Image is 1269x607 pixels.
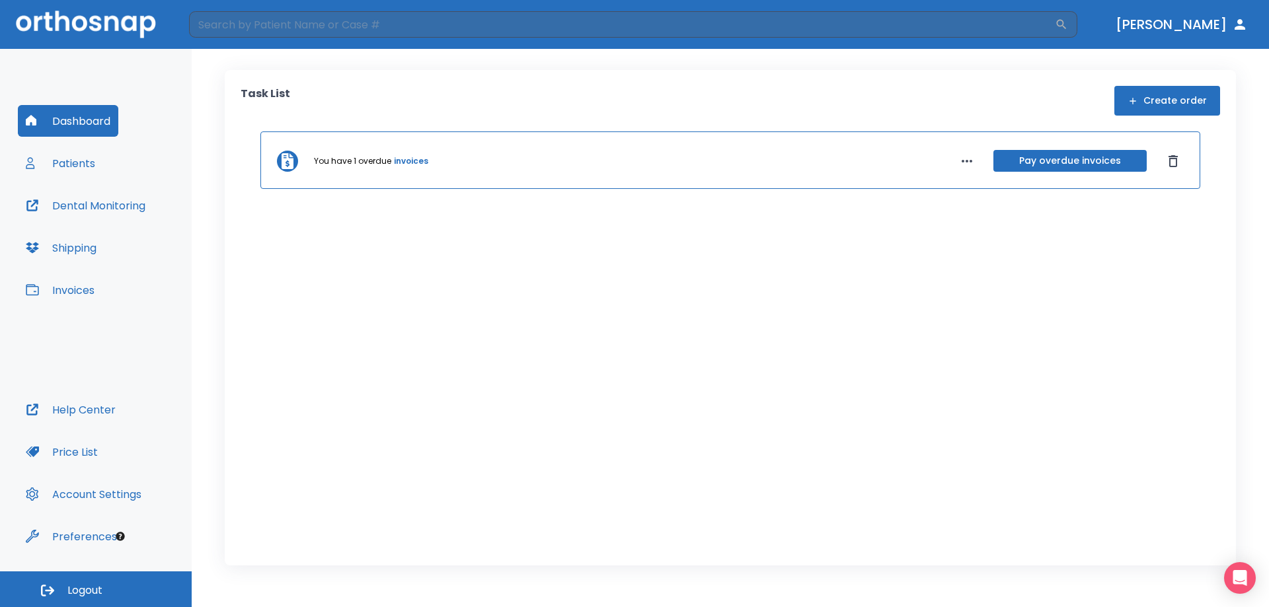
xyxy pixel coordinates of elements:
[1110,13,1253,36] button: [PERSON_NAME]
[18,394,124,425] button: Help Center
[16,11,156,38] img: Orthosnap
[314,155,391,167] p: You have 1 overdue
[1224,562,1256,594] div: Open Intercom Messenger
[993,150,1147,172] button: Pay overdue invoices
[18,147,103,179] button: Patients
[18,105,118,137] button: Dashboard
[18,190,153,221] button: Dental Monitoring
[18,478,149,510] button: Account Settings
[189,11,1055,38] input: Search by Patient Name or Case #
[241,86,290,116] p: Task List
[1163,151,1184,172] button: Dismiss
[18,232,104,264] button: Shipping
[67,583,102,598] span: Logout
[18,274,102,306] button: Invoices
[114,530,126,542] div: Tooltip anchor
[18,520,125,552] button: Preferences
[394,155,428,167] a: invoices
[1114,86,1220,116] button: Create order
[18,436,106,468] button: Price List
